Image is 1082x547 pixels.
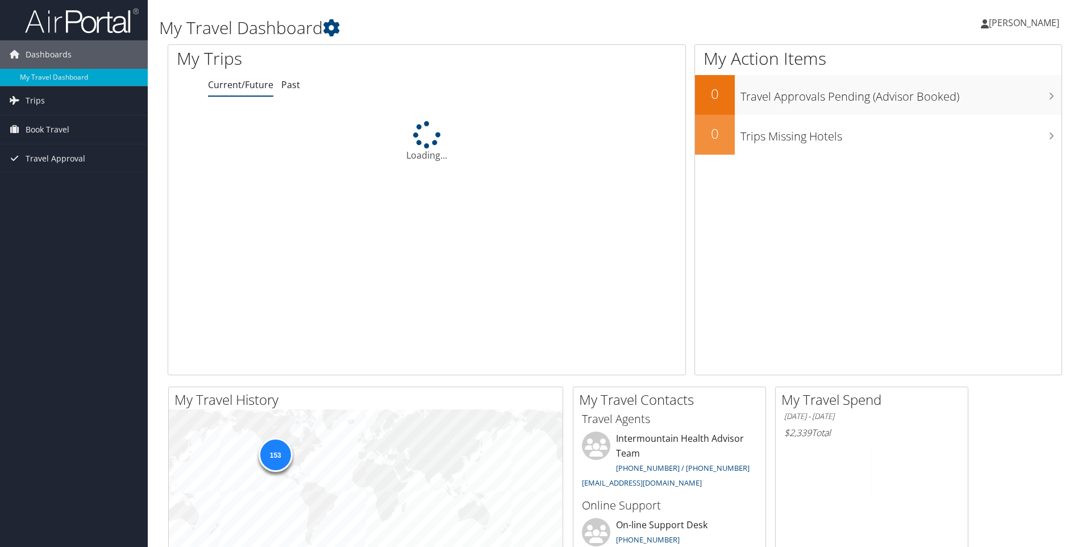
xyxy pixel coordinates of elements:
a: [PHONE_NUMBER] [616,534,680,545]
div: 153 [258,438,292,472]
h2: 0 [695,84,735,103]
span: Travel Approval [26,144,85,173]
a: [EMAIL_ADDRESS][DOMAIN_NAME] [582,478,702,488]
a: [PERSON_NAME] [981,6,1071,40]
a: Past [281,78,300,91]
a: [PHONE_NUMBER] / [PHONE_NUMBER] [616,463,750,473]
h2: My Travel History [174,390,563,409]
h1: My Travel Dashboard [159,16,767,40]
span: Book Travel [26,115,69,144]
a: Current/Future [208,78,273,91]
div: Loading... [168,121,685,162]
h1: My Trips [177,47,461,71]
h2: 0 [695,124,735,143]
h3: Trips Missing Hotels [740,123,1062,144]
span: Dashboards [26,40,72,69]
h3: Travel Approvals Pending (Advisor Booked) [740,83,1062,105]
h1: My Action Items [695,47,1062,71]
h3: Online Support [582,498,757,513]
a: 0Travel Approvals Pending (Advisor Booked) [695,75,1062,115]
h3: Travel Agents [582,411,757,427]
li: Intermountain Health Advisor Team [576,432,763,492]
h2: My Travel Spend [781,390,968,409]
a: 0Trips Missing Hotels [695,115,1062,155]
img: airportal-logo.png [25,7,139,34]
h6: Total [784,426,959,439]
span: [PERSON_NAME] [989,16,1059,29]
span: Trips [26,86,45,115]
h2: My Travel Contacts [579,390,765,409]
span: $2,339 [784,426,811,439]
h6: [DATE] - [DATE] [784,411,959,422]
